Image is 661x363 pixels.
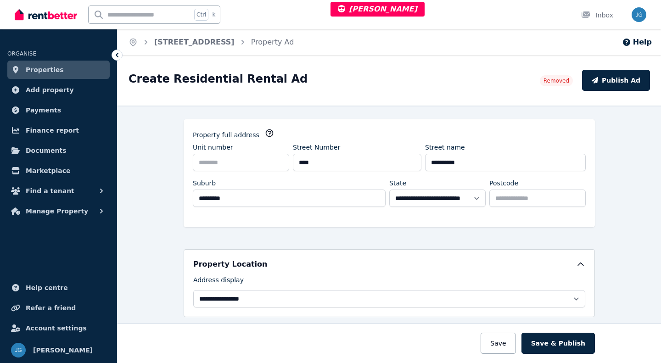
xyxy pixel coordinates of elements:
[193,143,233,152] label: Unit number
[26,206,88,217] span: Manage Property
[26,185,74,196] span: Find a tenant
[481,333,515,354] button: Save
[7,182,110,200] button: Find a tenant
[15,8,77,22] img: RentBetter
[193,179,216,188] label: Suburb
[7,202,110,220] button: Manage Property
[7,162,110,180] a: Marketplace
[7,50,36,57] span: ORGANISE
[7,279,110,297] a: Help centre
[129,72,308,86] h1: Create Residential Rental Ad
[293,143,340,152] label: Street Number
[489,179,518,188] label: Postcode
[26,64,64,75] span: Properties
[154,38,235,46] a: [STREET_ADDRESS]
[26,125,79,136] span: Finance report
[338,5,417,13] span: [PERSON_NAME]
[543,77,569,84] span: Removed
[26,165,70,176] span: Marketplace
[193,259,267,270] h5: Property Location
[7,81,110,99] a: Add property
[7,121,110,140] a: Finance report
[26,282,68,293] span: Help centre
[11,343,26,357] img: Jeremy Goldschmidt
[7,61,110,79] a: Properties
[118,29,305,55] nav: Breadcrumb
[26,105,61,116] span: Payments
[251,38,294,46] a: Property Ad
[7,101,110,119] a: Payments
[7,319,110,337] a: Account settings
[389,179,406,188] label: State
[7,299,110,317] a: Refer a friend
[582,70,650,91] button: Publish Ad
[26,302,76,313] span: Refer a friend
[7,141,110,160] a: Documents
[581,11,613,20] div: Inbox
[33,345,93,356] span: [PERSON_NAME]
[632,7,646,22] img: Jeremy Goldschmidt
[521,333,595,354] button: Save & Publish
[26,323,87,334] span: Account settings
[622,37,652,48] button: Help
[425,143,465,152] label: Street name
[26,84,74,95] span: Add property
[193,130,259,140] label: Property full address
[26,145,67,156] span: Documents
[194,9,208,21] span: Ctrl
[193,275,244,288] label: Address display
[212,11,215,18] span: k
